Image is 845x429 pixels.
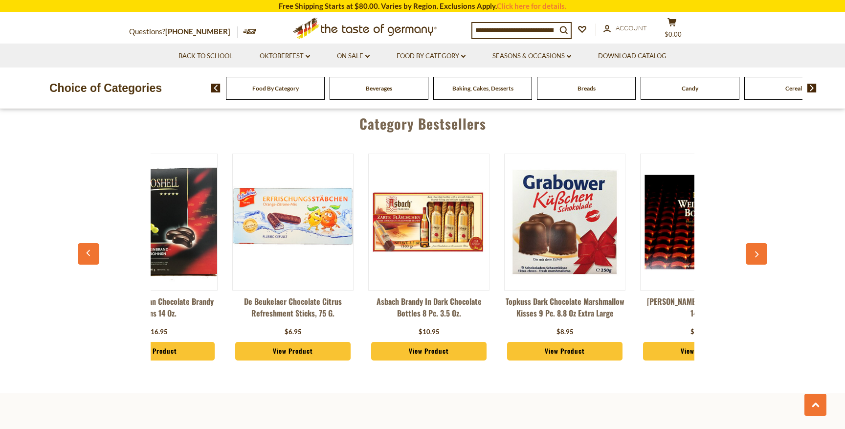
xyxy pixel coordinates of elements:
img: De Beukelaer Chocolate Citrus Refreshment Sticks, 75 g. [233,162,353,282]
button: $0.00 [657,18,687,42]
a: Topkuss Dark Chocolate Marshmallow Kisses 9 pc. 8.8 oz Extra Large [504,295,625,325]
a: Breads [578,85,596,92]
a: View Product [235,342,351,361]
a: View Product [371,342,487,361]
div: Category Bestsellers [83,101,762,141]
a: Asbach Brandy in Dark Chocolate Bottles 8 pc. 3.5 oz. [368,295,489,325]
a: Laroshell German Chocolate Brandy Beans 14 oz. [96,295,218,325]
a: [PERSON_NAME] Beans Large Pack 14.1 oz [640,295,761,325]
img: Asbach Brandy in Dark Chocolate Bottles 8 pc. 3.5 oz. [369,162,489,282]
a: View Product [507,342,623,361]
div: $8.95 [556,327,574,337]
a: Food By Category [397,51,466,62]
a: Account [603,23,647,34]
img: Topkuss Dark Chocolate Marshmallow Kisses 9 pc. 8.8 oz Extra Large [505,162,625,282]
div: $6.95 [285,327,302,337]
a: Download Catalog [598,51,667,62]
a: Oktoberfest [260,51,310,62]
a: Candy [682,85,698,92]
a: De Beukelaer Chocolate Citrus Refreshment Sticks, 75 g. [232,295,354,325]
a: Food By Category [252,85,299,92]
a: Click here for details. [497,1,566,10]
div: $18.95 [690,327,712,337]
img: previous arrow [211,84,221,92]
a: View Product [99,342,215,361]
a: Baking, Cakes, Desserts [452,85,513,92]
a: Beverages [366,85,392,92]
img: Laroshell German Chocolate Brandy Beans 14 oz. [97,162,217,282]
img: Boehme Brandy Beans Large Pack 14.1 oz [641,162,761,282]
a: View Product [643,342,758,361]
a: On Sale [337,51,370,62]
a: Cereal [785,85,802,92]
a: Seasons & Occasions [492,51,571,62]
a: [PHONE_NUMBER] [165,27,230,36]
span: $0.00 [665,30,682,38]
p: Questions? [129,25,238,38]
img: next arrow [807,84,817,92]
a: Back to School [178,51,233,62]
div: $10.95 [419,327,440,337]
span: Account [616,24,647,32]
div: $16.95 [147,327,168,337]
